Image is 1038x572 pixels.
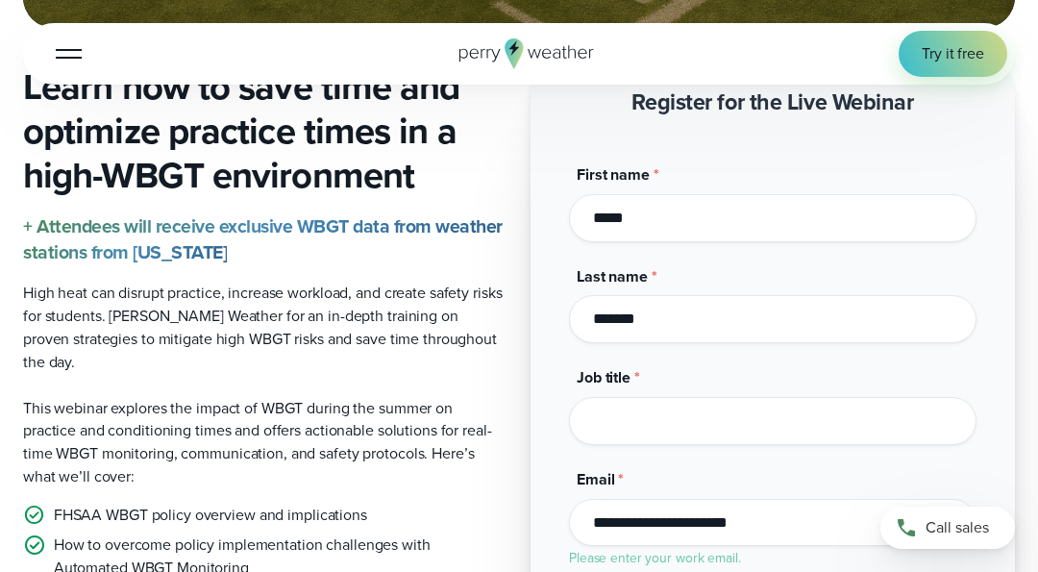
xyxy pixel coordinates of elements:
[54,504,367,527] p: FHSAA WBGT policy overview and implications
[577,163,650,186] span: First name
[577,265,648,287] span: Last name
[23,397,507,488] p: This webinar explores the impact of WBGT during the summer on practice and conditioning times and...
[23,212,503,267] strong: + Attendees will receive exclusive WBGT data from weather stations from [US_STATE]
[577,468,614,490] span: Email
[631,86,913,118] strong: Register for the Live Webinar
[23,64,507,198] h3: Learn how to save time and optimize practice times in a high-WBGT environment
[23,282,507,373] p: High heat can disrupt practice, increase workload, and create safety risks for students. [PERSON_...
[577,366,630,388] span: Job title
[922,42,984,65] span: Try it free
[880,507,1015,549] a: Call sales
[926,516,989,539] span: Call sales
[569,548,741,567] label: Please enter your work email.
[899,31,1007,77] a: Try it free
